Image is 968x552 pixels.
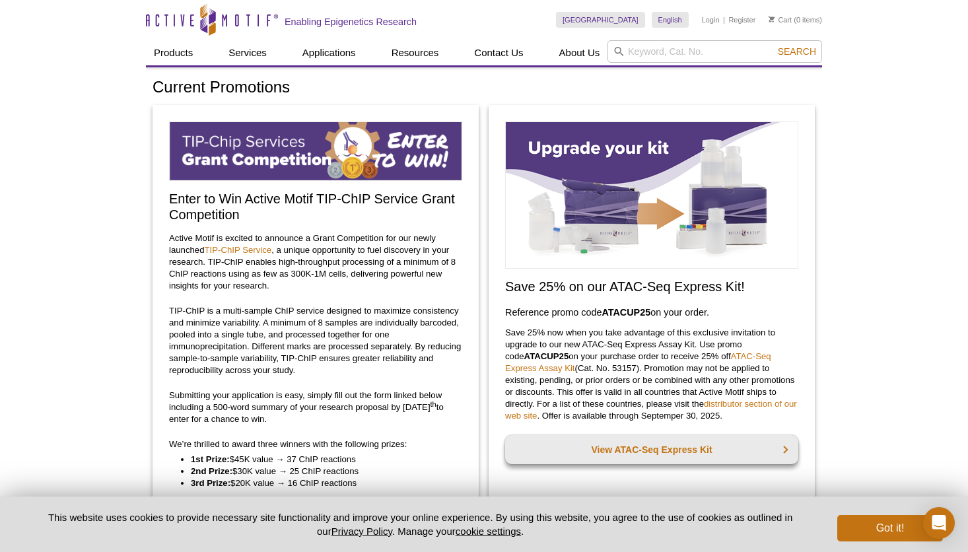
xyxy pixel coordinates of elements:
[728,15,755,24] a: Register
[769,15,792,24] a: Cart
[702,15,720,24] a: Login
[331,526,392,537] a: Privacy Policy
[923,507,955,539] div: Open Intercom Messenger
[191,477,449,489] li: $20K value → 16 ChIP reactions
[723,12,725,28] li: |
[169,191,462,223] h2: Enter to Win Active Motif TIP-ChIP Service Grant Competition
[221,40,275,65] a: Services
[505,399,797,421] a: distributor section of our web site
[505,327,798,422] p: Save 25% now when you take advantage of this exclusive invitation to upgrade to our new ATAC-Seq ...
[169,232,462,292] p: Active Motif is excited to announce a Grant Competition for our newly launched , a unique opportu...
[837,515,943,541] button: Got it!
[769,16,775,22] img: Your Cart
[505,435,798,464] a: View ATAC-Seq Express Kit
[25,510,815,538] p: This website uses cookies to provide necessary site functionality and improve your online experie...
[551,40,608,65] a: About Us
[431,399,436,407] sup: th
[456,526,521,537] button: cookie settings
[169,438,462,450] p: We’re thrilled to award three winners with the following prizes:
[191,454,449,466] li: $45K value → 37 ChIP reactions
[153,79,815,98] h1: Current Promotions
[607,40,822,63] input: Keyword, Cat. No.
[169,390,462,425] p: Submitting your application is easy, simply fill out the form linked below including a 500-word s...
[652,12,689,28] a: English
[556,12,645,28] a: [GEOGRAPHIC_DATA]
[505,279,798,294] h2: Save 25% on our ATAC-Seq Express Kit!
[774,46,820,57] button: Search
[191,454,230,464] strong: 1st Prize:
[778,46,816,57] span: Search
[205,245,272,255] a: TIP-ChIP Service
[769,12,822,28] li: (0 items)
[505,121,798,269] img: Save on ATAC-Seq Express Assay Kit
[294,40,364,65] a: Applications
[524,351,569,361] strong: ATACUP25
[191,478,230,488] strong: 3rd Prize:
[169,121,462,181] img: TIP-ChIP Service Grant Competition
[191,466,449,477] li: $30K value → 25 ChIP reactions
[285,16,417,28] h2: Enabling Epigenetics Research
[602,307,650,318] strong: ATACUP25
[146,40,201,65] a: Products
[505,304,798,320] h3: Reference promo code on your order.
[191,466,232,476] strong: 2nd Prize:
[384,40,447,65] a: Resources
[466,40,531,65] a: Contact Us
[169,305,462,376] p: TIP-ChIP is a multi-sample ChIP service designed to maximize consistency and minimize variability...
